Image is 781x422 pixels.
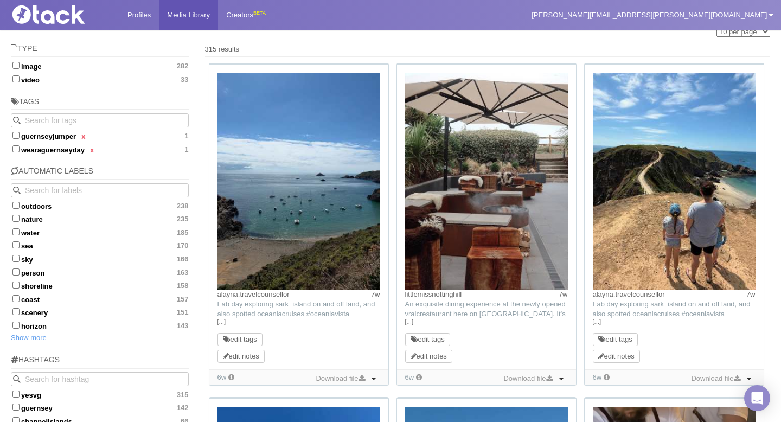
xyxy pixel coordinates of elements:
input: horizon143 [12,322,20,329]
label: wearaguernseyday [11,144,189,155]
a: Show more [11,334,47,342]
div: BETA [253,8,266,19]
a: littlemissnottinghill [405,290,462,298]
label: nature [11,213,189,224]
a: Download file [688,373,742,385]
label: guernsey [11,402,189,413]
div: 315 results [205,44,771,54]
input: scenery151 [12,308,20,315]
input: sky166 [12,255,20,262]
label: sky [11,253,189,264]
label: sea [11,240,189,251]
img: Image may contain: indoors, interior design, coffee table, furniture, table, architecture, buildi... [405,73,568,290]
button: Search [11,372,25,386]
span: 142 [177,404,189,412]
label: water [11,227,189,238]
input: Search for tags [11,113,189,127]
a: edit notes [223,352,259,360]
span: 157 [177,295,189,304]
a: Download file [313,373,367,385]
img: Tack [8,5,117,24]
span: 151 [177,308,189,317]
button: Search [11,183,25,197]
input: video33 [12,75,20,82]
h5: Type [11,44,189,57]
input: guernsey142 [12,404,20,411]
span: 185 [177,228,189,237]
label: video [11,74,189,85]
input: shoreline158 [12,282,20,289]
input: wearaguernseydayx 1 [12,145,20,152]
span: 238 [177,202,189,210]
label: outdoors [11,200,189,211]
a: edit tags [598,335,632,343]
span: 33 [181,75,188,84]
span: 163 [177,268,189,277]
img: Image may contain: fun, vacation, adult, male, man, person, clothing, shorts, footwear, sandal, c... [593,73,756,290]
span: 158 [177,282,189,290]
a: Download file [501,373,555,385]
input: Search for hashtag [11,372,189,386]
svg: Search [13,117,21,124]
label: scenery [11,306,189,317]
span: 166 [177,255,189,264]
h5: Automatic Labels [11,167,189,180]
time: Posted: 09/08/2025, 10:21:51 [559,290,568,299]
a: edit notes [598,352,635,360]
time: Added: 14/08/2025, 09:27:54 [593,373,602,381]
input: image282 [12,62,20,69]
time: Posted: 09/08/2025, 21:00:27 [746,290,756,299]
input: sea170 [12,241,20,248]
img: Image may contain: nature, outdoors, sea, water, sky, horizon, coast, shoreline, boat, transporta... [217,73,380,290]
span: 143 [177,322,189,330]
h5: Tags [11,98,189,110]
input: person163 [12,268,20,276]
h5: Hashtags [11,356,189,368]
label: shoreline [11,280,189,291]
time: Added: 14/08/2025, 09:27:56 [217,373,227,381]
svg: Search [13,375,21,383]
time: Added: 14/08/2025, 09:27:55 [405,373,414,381]
span: 315 [177,391,189,399]
label: horizon [11,320,189,331]
label: person [11,267,189,278]
input: coast157 [12,295,20,302]
a: […] [593,317,756,327]
input: nature235 [12,215,20,222]
svg: Search [13,187,21,194]
a: edit tags [223,335,257,343]
div: Open Intercom Messenger [744,385,770,411]
input: outdoors238 [12,202,20,209]
span: 170 [177,241,189,250]
a: x [81,132,85,140]
label: image [11,60,189,71]
label: coast [11,293,189,304]
span: 1 [184,145,188,154]
label: yesvg [11,389,189,400]
input: Search for labels [11,183,189,197]
a: alayna.travelcounsellor [593,290,665,298]
a: […] [405,317,568,327]
label: guernseyjumper [11,130,189,141]
span: An exquisite dining experience at the newly opened vraicrestaurant here on [GEOGRAPHIC_DATA]. It’... [405,300,566,406]
a: alayna.travelcounsellor [217,290,290,298]
input: water185 [12,228,20,235]
a: x [90,146,94,154]
a: edit tags [411,335,445,343]
input: yesvg315 [12,391,20,398]
time: Posted: 09/08/2025, 21:00:27 [371,290,380,299]
a: edit notes [411,352,447,360]
span: 1 [184,132,188,140]
input: guernseyjumperx 1 [12,132,20,139]
span: 235 [177,215,189,223]
span: 282 [177,62,189,71]
button: Search [11,113,25,127]
a: […] [217,317,380,327]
